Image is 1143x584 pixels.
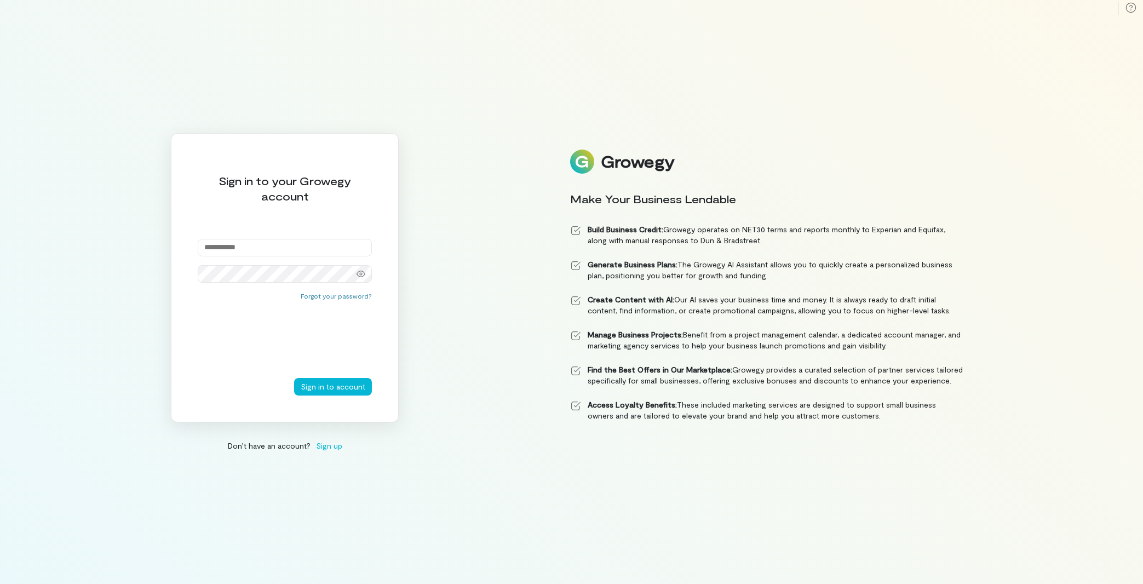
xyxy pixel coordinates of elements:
li: Growegy operates on NET30 terms and reports monthly to Experian and Equifax, along with manual re... [570,224,963,246]
button: Sign in to account [294,378,372,396]
div: Don’t have an account? [171,440,399,451]
li: These included marketing services are designed to support small business owners and are tailored ... [570,399,963,421]
strong: Access Loyalty Benefits: [588,400,677,409]
strong: Create Content with AI: [588,295,674,304]
strong: Manage Business Projects: [588,330,683,339]
li: Our AI saves your business time and money. It is always ready to draft initial content, find info... [570,294,963,316]
li: The Growegy AI Assistant allows you to quickly create a personalized business plan, positioning y... [570,259,963,281]
strong: Find the Best Offers in Our Marketplace: [588,365,732,374]
img: Logo [570,150,594,174]
li: Growegy provides a curated selection of partner services tailored specifically for small business... [570,364,963,386]
div: Make Your Business Lendable [570,191,963,207]
strong: Build Business Credit: [588,225,663,234]
li: Benefit from a project management calendar, a dedicated account manager, and marketing agency ser... [570,329,963,351]
span: Sign up [316,440,342,451]
button: Forgot your password? [301,291,372,300]
div: Sign in to your Growegy account [198,173,372,204]
div: Growegy [601,152,674,171]
strong: Generate Business Plans: [588,260,677,269]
